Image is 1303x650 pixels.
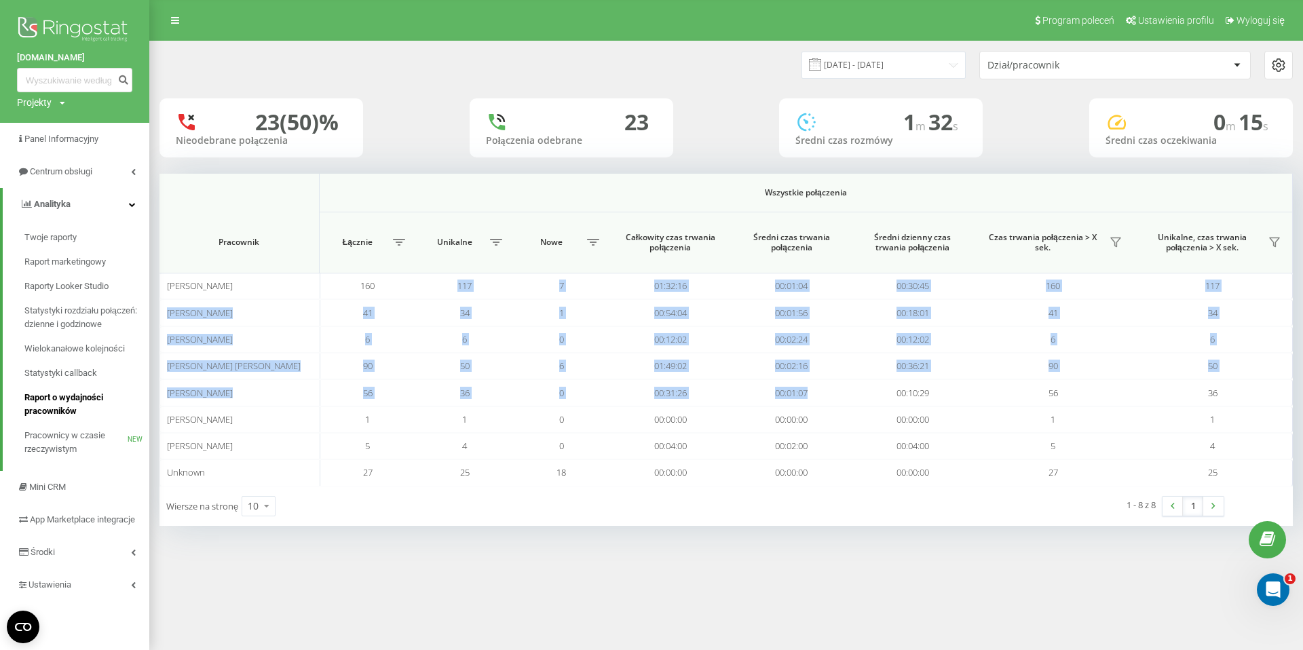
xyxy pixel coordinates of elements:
span: Pracownik [174,237,305,248]
iframe: Intercom live chat [1257,573,1289,606]
td: 00:30:45 [852,273,973,299]
span: Ustawienia profilu [1138,15,1214,26]
div: 10 [248,499,259,513]
span: m [915,119,928,134]
span: Środki [31,547,55,557]
span: 7 [559,280,564,292]
div: Średni czas rozmówy [795,135,966,147]
span: s [953,119,958,134]
span: Czas trwania połączenia > X sek. [980,232,1105,253]
span: [PERSON_NAME] [167,280,233,292]
span: [PERSON_NAME] [PERSON_NAME] [167,360,301,372]
span: 56 [363,387,373,399]
span: 0 [559,333,564,345]
span: 1 [1285,573,1296,584]
span: 160 [1046,280,1060,292]
span: 1 [903,107,928,136]
td: 00:00:00 [731,406,852,433]
div: Dział/pracownik [987,60,1150,71]
span: 15 [1239,107,1268,136]
a: [DOMAIN_NAME] [17,51,132,64]
span: Statystyki rozdziału połączeń: dzienne i godzinowe [24,304,143,331]
span: Raporty Looker Studio [24,280,109,293]
td: 00:36:21 [852,353,973,379]
span: Wiersze na stronę [166,500,238,512]
td: 00:01:07 [731,379,852,406]
span: Całkowity czas trwania połączenia [622,232,719,253]
td: 00:02:00 [731,433,852,459]
span: 34 [1208,307,1217,319]
span: Średni dzienny czas trwania połączenia [864,232,961,253]
span: 34 [460,307,470,319]
td: 00:00:00 [610,406,731,433]
img: Ringostat logo [17,14,132,47]
span: [PERSON_NAME] [167,387,233,399]
span: 1 [1051,413,1055,425]
td: 00:04:00 [852,433,973,459]
span: Raport marketingowy [24,255,106,269]
span: Centrum obsługi [30,166,92,176]
span: Unikalne, czas trwania połączenia > X sek. [1139,232,1264,253]
span: Analityka [34,199,71,209]
div: Nieodebrane połączenia [176,135,347,147]
span: 1 [462,413,467,425]
span: 6 [365,333,370,345]
span: 1 [365,413,370,425]
span: 6 [1210,333,1215,345]
td: 00:02:16 [731,353,852,379]
a: Raporty Looker Studio [24,274,149,299]
span: 32 [928,107,958,136]
span: [PERSON_NAME] [167,413,233,425]
span: Wszystkie połączenia [374,187,1237,198]
span: 5 [1051,440,1055,452]
a: Raport marketingowy [24,250,149,274]
span: Wielokanałowe kolejności [24,342,125,356]
span: Program poleceń [1042,15,1114,26]
span: Wyloguj się [1236,15,1285,26]
span: 25 [460,466,470,478]
span: 0 [559,440,564,452]
td: 00:02:24 [731,326,852,353]
td: 00:12:02 [610,326,731,353]
div: 1 - 8 z 8 [1127,498,1156,512]
span: 56 [1049,387,1058,399]
div: Projekty [17,96,52,109]
div: Średni czas oczekiwania [1106,135,1277,147]
td: 00:01:56 [731,299,852,326]
a: Wielokanałowe kolejności [24,337,149,361]
td: 00:18:01 [852,299,973,326]
a: Analityka [3,188,149,221]
span: 0 [559,387,564,399]
td: 00:00:00 [610,459,731,486]
td: 01:32:16 [610,273,731,299]
span: 18 [556,466,566,478]
span: [PERSON_NAME] [167,440,233,452]
span: Mini CRM [29,482,66,492]
td: 01:49:02 [610,353,731,379]
a: Raport o wydajności pracowników [24,385,149,423]
a: Pracownicy w czasie rzeczywistymNEW [24,423,149,461]
a: Statystyki callback [24,361,149,385]
div: Połączenia odebrane [486,135,657,147]
td: 00:12:02 [852,326,973,353]
span: [PERSON_NAME] [167,307,233,319]
input: Wyszukiwanie według numeru [17,68,132,92]
td: 00:00:00 [852,459,973,486]
td: 00:01:04 [731,273,852,299]
span: Twoje raporty [24,231,77,244]
a: Statystyki rozdziału połączeń: dzienne i godzinowe [24,299,149,337]
div: 23 (50)% [255,109,339,135]
td: 00:54:04 [610,299,731,326]
span: 160 [360,280,375,292]
span: Nowe [520,237,583,248]
span: 36 [1208,387,1217,399]
td: 00:10:29 [852,379,973,406]
span: Raport o wydajności pracowników [24,391,143,418]
span: 6 [1051,333,1055,345]
td: 00:04:00 [610,433,731,459]
span: 6 [462,333,467,345]
span: 27 [1049,466,1058,478]
span: 90 [363,360,373,372]
span: 41 [1049,307,1058,319]
td: 00:00:00 [852,406,973,433]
